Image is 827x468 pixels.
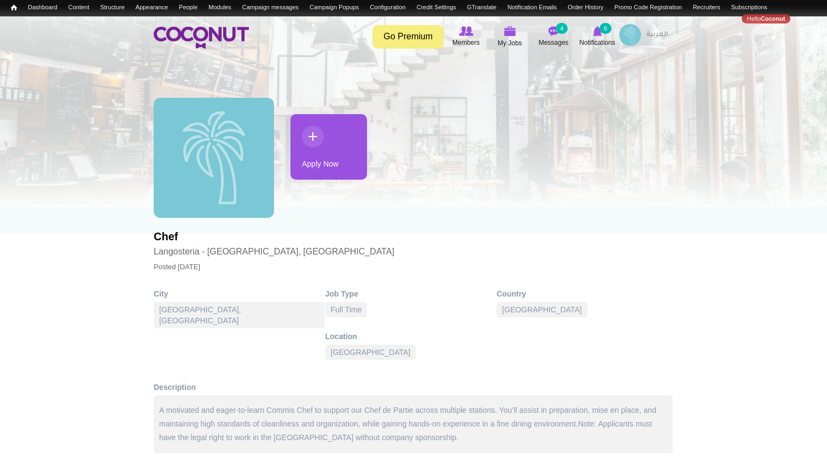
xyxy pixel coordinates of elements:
a: Credit Settings [411,3,462,12]
a: Notification Emails [502,3,562,12]
small: 6 [599,23,611,34]
a: Modules [203,3,237,12]
small: 4 [556,23,568,34]
div: Location [325,331,497,342]
div: [GEOGRAPHIC_DATA] [325,345,416,360]
a: Home [5,3,22,13]
span: Home [11,4,17,11]
span: Notifications [579,37,615,48]
h2: Chef [154,229,394,244]
a: Recruiters [688,3,726,12]
a: Go Premium [372,25,444,49]
strong: Coconut [761,15,785,22]
div: Description [154,382,673,393]
a: Campaign Popups [304,3,364,12]
a: People [173,3,203,12]
div: A motivated and eager-to-learn Commis Chef to support our Chef de Partie across multiple stations... [154,395,673,453]
a: Browse Members Members [444,24,488,49]
span: Members [452,37,480,48]
a: Subscriptions [726,3,773,12]
img: Browse Members [459,26,473,36]
a: My Jobs My Jobs [488,24,532,50]
a: HelloCoconut [742,14,791,23]
a: Appearance [130,3,173,12]
img: company.jpg [154,98,274,218]
h3: Langosteria - [GEOGRAPHIC_DATA], [GEOGRAPHIC_DATA] [154,244,394,259]
img: Messages [548,26,559,36]
a: Dashboard [22,3,63,12]
div: [GEOGRAPHIC_DATA], [GEOGRAPHIC_DATA] [154,302,325,328]
img: Notifications [593,26,602,36]
div: [GEOGRAPHIC_DATA] [497,302,587,317]
a: Configuration [364,3,411,12]
a: Apply Now [290,114,367,180]
a: Messages Messages 4 [532,24,575,49]
span: My Jobs [498,38,522,49]
img: Home [154,27,249,49]
a: Order History [562,3,609,12]
a: العربية [641,24,673,46]
a: Log out [790,14,822,23]
div: City [154,288,325,299]
a: Invite Statistics [110,14,161,23]
div: Job Type [325,288,497,299]
a: Structure [95,3,130,12]
p: Posted [DATE] [154,259,394,275]
a: Unsubscribe List [22,14,78,23]
a: Content [63,3,95,12]
a: Campaign messages [237,3,304,12]
div: Full Time [325,302,368,317]
a: Promo Code Registration [609,3,687,12]
div: Country [497,288,668,299]
a: Notifications Notifications 6 [575,24,619,49]
span: Messages [539,37,569,48]
a: GTranslate [462,3,502,12]
img: My Jobs [504,26,516,36]
a: Reports [78,14,109,23]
